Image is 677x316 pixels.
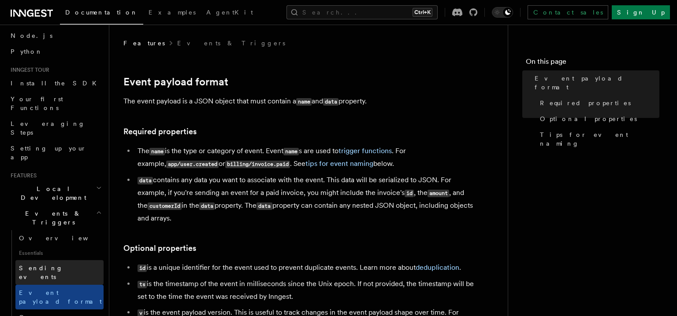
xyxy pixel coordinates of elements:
a: Python [7,44,104,59]
a: Sending events [15,260,104,285]
a: deduplication [416,263,459,272]
code: id [405,190,414,197]
span: Sending events [19,265,63,280]
code: data [323,98,338,106]
h4: On this page [526,56,659,70]
span: Features [7,172,37,179]
code: ts [138,281,147,288]
span: Required properties [540,99,631,107]
a: Examples [143,3,201,24]
a: Leveraging Steps [7,116,104,140]
code: name [283,148,299,155]
code: name [296,98,312,106]
li: is the timestamp of the event in milliseconds since the Unix epoch. If not provided, the timestam... [135,278,476,303]
span: Events & Triggers [7,209,96,227]
span: Tips for event naming [540,130,659,148]
a: Required properties [123,125,197,138]
button: Local Development [7,181,104,206]
a: Install the SDK [7,75,104,91]
a: Event payload format [123,76,228,88]
a: Events & Triggers [177,39,285,48]
a: Setting up your app [7,140,104,165]
a: Your first Functions [7,91,104,116]
span: Examples [149,9,196,16]
code: billing/invoice.paid [225,161,290,168]
span: AgentKit [206,9,253,16]
a: tips for event naming [305,159,373,168]
button: Toggle dark mode [492,7,513,18]
a: Node.js [7,28,104,44]
a: Overview [15,230,104,246]
span: Python [11,48,43,55]
span: Leveraging Steps [11,120,85,136]
button: Search...Ctrl+K [286,5,438,19]
li: is a unique identifier for the event used to prevent duplicate events. Learn more about . [135,261,476,274]
a: AgentKit [201,3,258,24]
span: Event payload format [535,74,659,92]
span: Your first Functions [11,96,63,111]
code: amount [428,190,449,197]
a: Event payload format [15,285,104,309]
button: Events & Triggers [7,206,104,230]
span: Local Development [7,184,96,202]
a: trigger functions [338,147,392,155]
a: Documentation [60,3,143,25]
p: The event payload is a JSON object that must contain a and property. [123,95,476,108]
span: Essentials [15,246,104,260]
a: Required properties [536,95,659,111]
li: The is the type or category of event. Event s are used to . For example, or . See below. [135,145,476,170]
code: customerId [148,202,182,210]
li: contains any data you want to associate with the event. This data will be serialized to JSON. For... [135,174,476,224]
a: Optional properties [123,242,196,254]
span: Event payload format [19,289,102,305]
code: app/user.created [166,161,219,168]
span: Inngest tour [7,66,49,73]
kbd: Ctrl+K [413,8,432,17]
a: Contact sales [528,5,608,19]
code: id [138,265,147,272]
span: Optional properties [540,114,637,123]
span: Overview [19,235,110,242]
span: Node.js [11,32,52,39]
span: Setting up your app [11,145,86,161]
span: Install the SDK [11,80,102,87]
code: data [257,202,272,210]
a: Event payload format [531,70,659,95]
span: Features [123,39,165,48]
code: data [138,177,153,184]
span: Documentation [65,9,138,16]
code: name [149,148,165,155]
a: Tips for event naming [536,127,659,151]
a: Optional properties [536,111,659,127]
a: Sign Up [612,5,670,19]
code: data [199,202,215,210]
